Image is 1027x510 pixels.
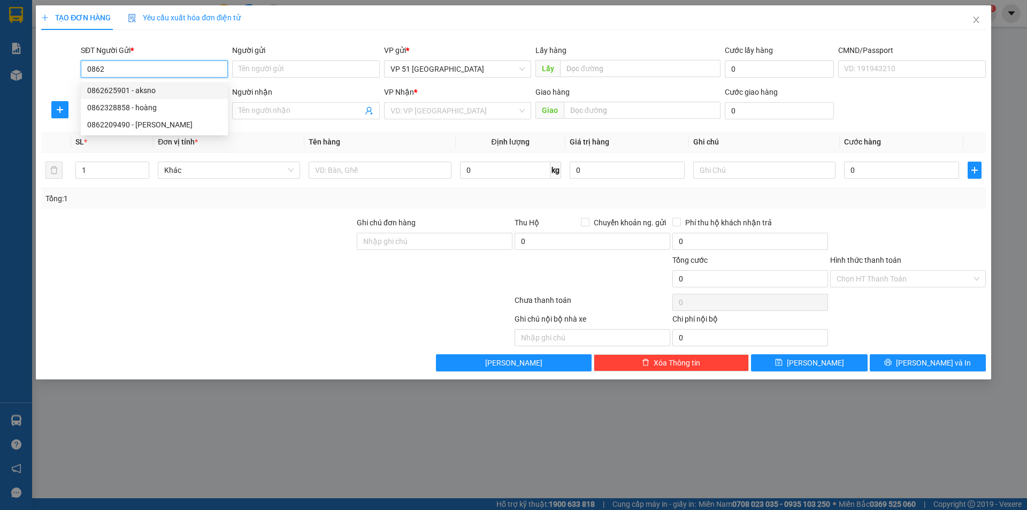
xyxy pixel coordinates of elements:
span: Giao [535,102,564,119]
div: 0862209490 - hồng kunkka [81,116,228,133]
span: Tên hàng [309,138,340,146]
button: Close [961,5,991,35]
span: Lấy hàng [535,46,566,55]
span: Khác [164,162,294,178]
button: [PERSON_NAME] [436,354,592,371]
div: VP gửi [384,44,531,56]
span: [PERSON_NAME] [485,357,542,369]
span: Chuyển khoản ng. gửi [589,217,670,229]
div: Tổng: 1 [45,193,396,204]
img: icon [128,14,136,22]
input: Cước giao hàng [725,102,834,119]
div: CMND/Passport [838,44,985,56]
button: plus [968,162,982,179]
div: 0862625901 - aksno [81,82,228,99]
span: VP Nhận [384,88,414,96]
span: Giá trị hàng [570,138,609,146]
span: Yêu cầu xuất hóa đơn điện tử [128,13,241,22]
th: Ghi chú [689,132,840,153]
span: Cước hàng [844,138,881,146]
div: 0862209490 - [PERSON_NAME] [87,119,221,131]
button: printer[PERSON_NAME] và In [870,354,986,371]
span: TẠO ĐƠN HÀNG [41,13,111,22]
div: 0862625901 - aksno [87,85,221,96]
button: save[PERSON_NAME] [751,354,867,371]
label: Cước giao hàng [725,88,778,96]
label: Ghi chú đơn hàng [357,218,416,227]
div: Người nhận [232,86,379,98]
span: Thu Hộ [515,218,539,227]
div: Người gửi [232,44,379,56]
span: delete [642,359,649,367]
button: deleteXóa Thông tin [594,354,749,371]
div: SĐT Người Gửi [81,44,228,56]
button: plus [51,101,68,118]
input: Ghi chú đơn hàng [357,233,512,250]
span: save [775,359,783,367]
span: Xóa Thông tin [654,357,700,369]
input: 0 [570,162,685,179]
div: Chưa thanh toán [513,294,671,313]
span: Giao hàng [535,88,570,96]
input: Ghi Chú [693,162,836,179]
div: Chi phí nội bộ [672,313,828,329]
span: Tổng cước [672,256,708,264]
span: Định lượng [492,138,530,146]
input: Dọc đường [560,60,721,77]
span: SL [75,138,84,146]
input: VD: Bàn, Ghế [309,162,451,179]
span: [PERSON_NAME] [787,357,844,369]
input: Cước lấy hàng [725,60,834,78]
span: plus [41,14,49,21]
span: Đơn vị tính [158,138,198,146]
span: Lấy [535,60,560,77]
span: close [972,16,980,24]
div: Ghi chú nội bộ nhà xe [515,313,670,329]
div: 0862328858 - hoàng [87,102,221,113]
div: 0862328858 - hoàng [81,99,228,116]
label: Cước lấy hàng [725,46,773,55]
span: Phí thu hộ khách nhận trả [681,217,776,229]
span: printer [884,359,892,367]
span: user-add [365,106,373,115]
label: Hình thức thanh toán [830,256,901,264]
span: plus [52,105,68,114]
span: kg [550,162,561,179]
input: Dọc đường [564,102,721,119]
span: plus [968,166,981,174]
button: delete [45,162,63,179]
span: VP 51 Trường Chinh [390,61,525,77]
span: [PERSON_NAME] và In [896,357,971,369]
input: Nhập ghi chú [515,329,670,346]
